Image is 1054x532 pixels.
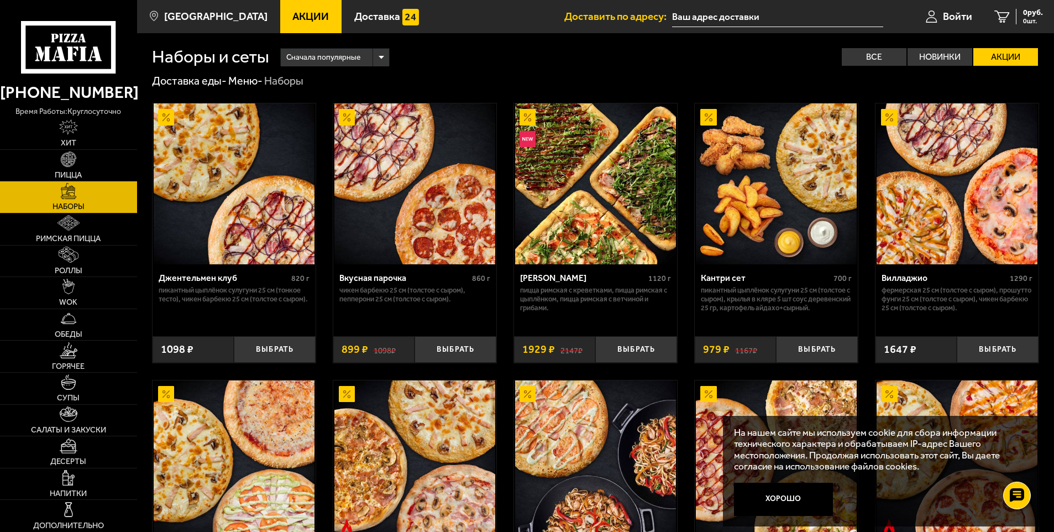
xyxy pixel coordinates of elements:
p: Пикантный цыплёнок сулугуни 25 см (толстое с сыром), крылья в кляре 5 шт соус деревенский 25 гр, ... [701,286,852,312]
a: АкционныйНовинкаМама Миа [514,103,677,264]
span: 1098 ₽ [161,344,193,355]
span: Наборы [53,203,85,211]
p: На нашем сайте мы используем cookie для сбора информации технического характера и обрабатываем IP... [734,427,1021,472]
p: Пицца Римская с креветками, Пицца Римская с цыплёнком, Пицца Римская с ветчиной и грибами. [520,286,671,312]
span: Салаты и закуски [31,426,106,434]
h1: Наборы и сеты [152,48,269,66]
a: АкционныйКантри сет [695,103,858,264]
div: Кантри сет [701,273,831,283]
span: WOK [59,299,77,306]
button: Хорошо [734,483,833,516]
img: Вилладжио [877,103,1037,264]
img: Акционный [520,386,536,403]
span: Хит [61,139,76,147]
img: Акционный [158,109,175,126]
span: Обеды [55,331,82,338]
span: 899 ₽ [342,344,368,355]
p: Фермерская 25 см (толстое с сыром), Прошутто Фунги 25 см (толстое с сыром), Чикен Барбекю 25 см (... [882,286,1032,312]
div: Наборы [264,74,303,88]
s: 2147 ₽ [560,344,583,355]
span: 979 ₽ [703,344,730,355]
img: Мама Миа [515,103,676,264]
span: Супы [57,394,80,402]
span: Войти [943,11,972,22]
span: Сначала популярные [286,47,360,68]
div: Вкусная парочка [339,273,469,283]
button: Выбрать [957,336,1039,363]
label: Все [842,48,906,66]
span: Пицца [55,171,82,179]
span: 1290 г [1010,274,1032,283]
s: 1167 ₽ [735,344,757,355]
p: Пикантный цыплёнок сулугуни 25 см (тонкое тесто), Чикен Барбекю 25 см (толстое с сыром). [159,286,310,304]
a: АкционныйВкусная парочка [333,103,496,264]
img: Джентельмен клуб [154,103,314,264]
img: Акционный [881,386,898,403]
span: 1120 г [648,274,671,283]
span: 1929 ₽ [522,344,555,355]
div: Джентельмен клуб [159,273,289,283]
label: Акции [973,48,1038,66]
span: Римская пицца [36,235,101,243]
a: Меню- [228,74,263,87]
span: Горячее [52,363,85,371]
div: [PERSON_NAME] [520,273,646,283]
s: 1098 ₽ [374,344,396,355]
span: Роллы [55,267,82,275]
img: Акционный [881,109,898,126]
img: Акционный [520,109,536,126]
img: Акционный [700,386,717,403]
img: Акционный [339,386,355,403]
img: Акционный [158,386,175,403]
span: Доставить по адресу: [564,11,672,22]
span: 0 руб. [1023,9,1043,17]
span: Акции [292,11,329,22]
span: Дополнительно [33,522,104,530]
img: Кантри сет [696,103,857,264]
div: Вилладжио [882,273,1007,283]
img: Акционный [339,109,355,126]
button: Выбрать [234,336,316,363]
span: 1647 ₽ [884,344,916,355]
span: 820 г [291,274,310,283]
a: АкционныйДжентельмен клуб [153,103,316,264]
p: Чикен Барбекю 25 см (толстое с сыром), Пепперони 25 см (толстое с сыром). [339,286,490,304]
button: Выбрать [595,336,677,363]
img: Новинка [520,131,536,148]
span: 860 г [472,274,490,283]
img: 15daf4d41897b9f0e9f617042186c801.svg [402,9,419,25]
span: 700 г [833,274,852,283]
button: Выбрать [415,336,496,363]
span: Десерты [50,458,86,466]
img: Акционный [700,109,717,126]
input: Ваш адрес доставки [672,7,883,27]
button: Выбрать [776,336,858,363]
span: Напитки [50,490,87,498]
a: АкционныйВилладжио [875,103,1039,264]
span: 0 шт. [1023,18,1043,24]
img: Вкусная парочка [334,103,495,264]
span: [GEOGRAPHIC_DATA] [164,11,268,22]
span: Доставка [354,11,400,22]
a: Доставка еды- [152,74,227,87]
label: Новинки [908,48,972,66]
